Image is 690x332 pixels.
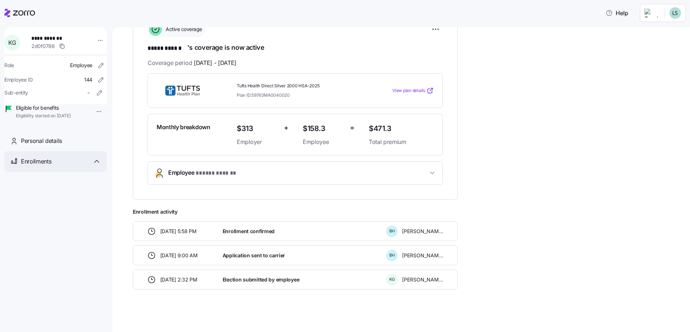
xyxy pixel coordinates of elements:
span: - [87,89,89,96]
span: B H [389,253,395,257]
h1: 's coverage is now active [148,43,443,53]
span: Election submitted by employee [223,276,300,283]
span: Enrollment activity [133,208,458,215]
span: 2d0f0786 [31,43,55,50]
span: K G [8,40,16,45]
span: Employer [237,137,278,147]
span: Employee ID [4,76,33,83]
span: [PERSON_NAME] [402,252,443,259]
span: Monthly breakdown [157,123,210,132]
span: B H [389,229,395,233]
span: [PERSON_NAME] [402,276,443,283]
span: Role [4,62,14,69]
span: [DATE] - [DATE] [194,58,236,67]
span: 144 [84,76,92,83]
span: Employee [303,137,344,147]
span: Sub-entity [4,89,28,96]
a: View plan details [392,87,434,94]
span: K G [389,278,395,281]
span: Coverage period [148,58,236,67]
span: Help [606,9,628,17]
img: THP Direct [157,82,209,99]
img: d552751acb159096fc10a5bc90168bac [669,7,681,19]
span: Enrollments [21,157,51,166]
span: Tufts Health Direct Silver 2000 HSA-2025 [237,83,363,89]
span: [DATE] 5:58 PM [160,228,197,235]
span: View plan details [392,87,425,94]
span: Total premium [369,137,434,147]
img: Employer logo [645,9,659,17]
span: $158.3 [303,123,344,135]
span: Application sent to carrier [223,252,285,259]
span: Eligible for benefits [16,104,71,112]
span: Plan ID: 59763MA0040020 [237,92,290,98]
span: [DATE] 9:00 AM [160,252,198,259]
span: Eligibility started on [DATE] [16,113,71,119]
span: [PERSON_NAME] [402,228,443,235]
span: Enrollment confirmed [223,228,275,235]
span: Personal details [21,136,62,145]
span: = [350,123,354,133]
span: $471.3 [369,123,434,135]
span: Employee [168,168,239,178]
span: [DATE] 2:32 PM [160,276,197,283]
span: + [284,123,288,133]
span: $313 [237,123,278,135]
button: Help [600,6,634,20]
span: Employee [70,62,92,69]
span: Active coverage [163,26,202,33]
